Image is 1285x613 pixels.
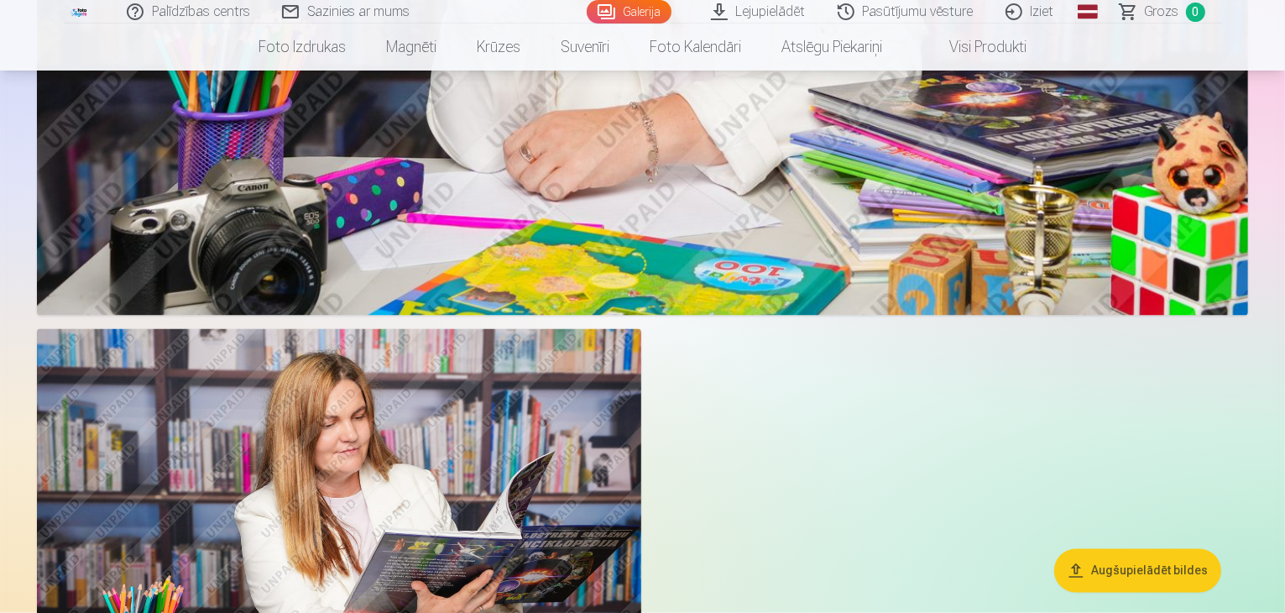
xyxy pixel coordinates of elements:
[457,24,541,71] a: Krūzes
[629,24,761,71] a: Foto kalendāri
[238,24,366,71] a: Foto izdrukas
[366,24,457,71] a: Magnēti
[1145,2,1179,22] span: Grozs
[902,24,1047,71] a: Visi produkti
[761,24,902,71] a: Atslēgu piekariņi
[1186,3,1205,22] span: 0
[541,24,629,71] a: Suvenīri
[71,7,89,17] img: /fa1
[1054,549,1221,593] button: Augšupielādēt bildes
